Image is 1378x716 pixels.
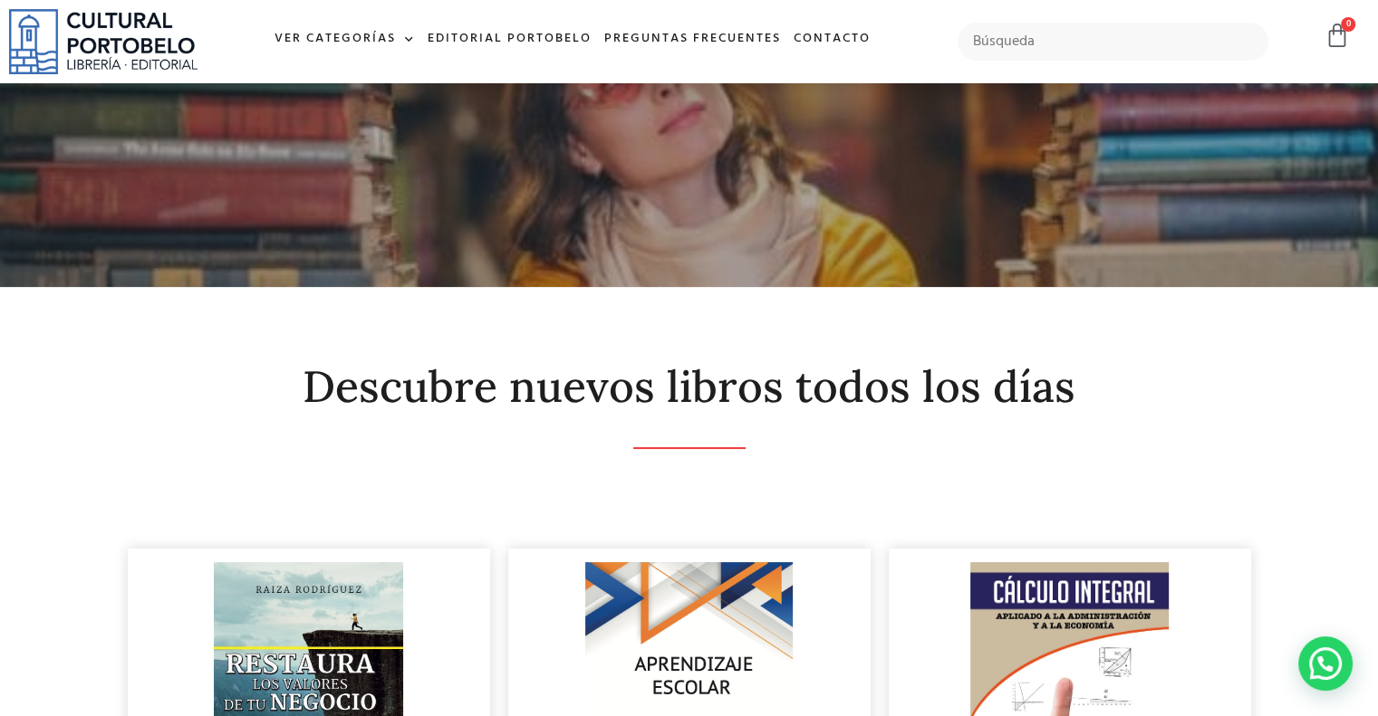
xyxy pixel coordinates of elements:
[598,20,787,59] a: Preguntas frecuentes
[421,20,598,59] a: Editorial Portobelo
[787,20,877,59] a: Contacto
[268,20,421,59] a: Ver Categorías
[958,23,1268,61] input: Búsqueda
[1325,23,1350,49] a: 0
[128,363,1251,411] h2: Descubre nuevos libros todos los días
[1341,17,1355,32] span: 0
